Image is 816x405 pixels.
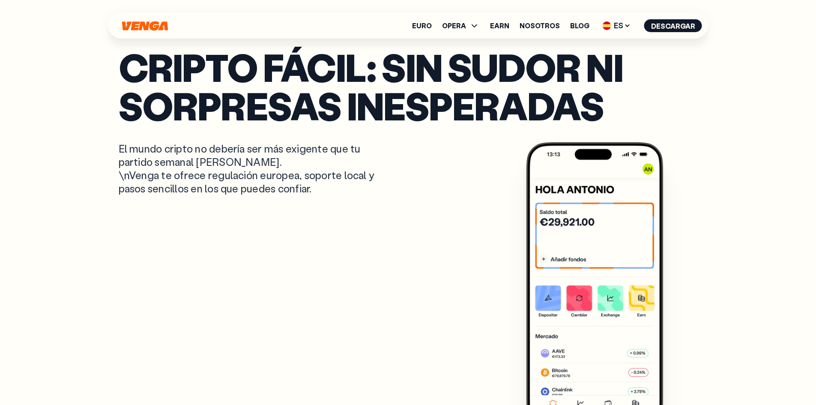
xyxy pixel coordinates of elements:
span: ES [600,19,634,33]
a: Earn [490,22,509,29]
a: Nosotros [520,22,560,29]
button: Descargar [644,19,702,32]
a: Euro [412,22,432,29]
span: OPERA [442,21,480,31]
p: Cripto fácil: sin sudor ni sorpresas inesperadas [119,48,698,125]
svg: Inicio [121,21,169,31]
p: El mundo cripto no debería ser más exigente que tu partido semanal [PERSON_NAME]. \nVenga te ofre... [119,142,389,195]
img: flag-es [603,21,611,30]
span: OPERA [442,22,466,29]
a: Blog [570,22,589,29]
